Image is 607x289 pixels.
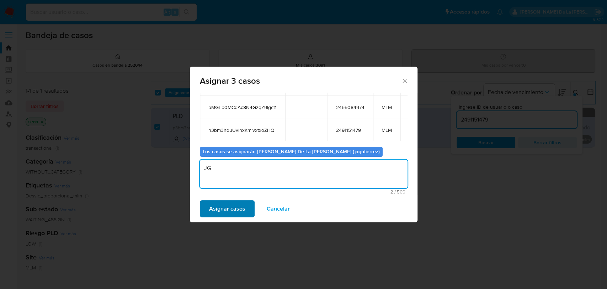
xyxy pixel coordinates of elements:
[382,104,392,110] span: MLM
[200,160,408,188] textarea: JG
[203,148,380,155] b: Los casos se asignarán [PERSON_NAME] De La [PERSON_NAME] (jagutierrez)
[336,127,364,133] span: 2491151479
[190,67,417,222] div: assign-modal
[202,190,405,194] span: Máximo 500 caracteres
[200,77,401,85] span: Asignar 3 casos
[382,127,392,133] span: MLM
[200,200,255,217] button: Asignar casos
[267,201,290,217] span: Cancelar
[401,77,408,84] button: Cerrar ventana
[336,104,364,110] span: 2455084974
[209,201,245,217] span: Asignar casos
[257,200,299,217] button: Cancelar
[208,104,277,110] span: pMGEb0MCdAc8N4GzqZ9Igct1
[208,127,277,133] span: n3bm3hduUvIhxKmivxtxoZHQ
